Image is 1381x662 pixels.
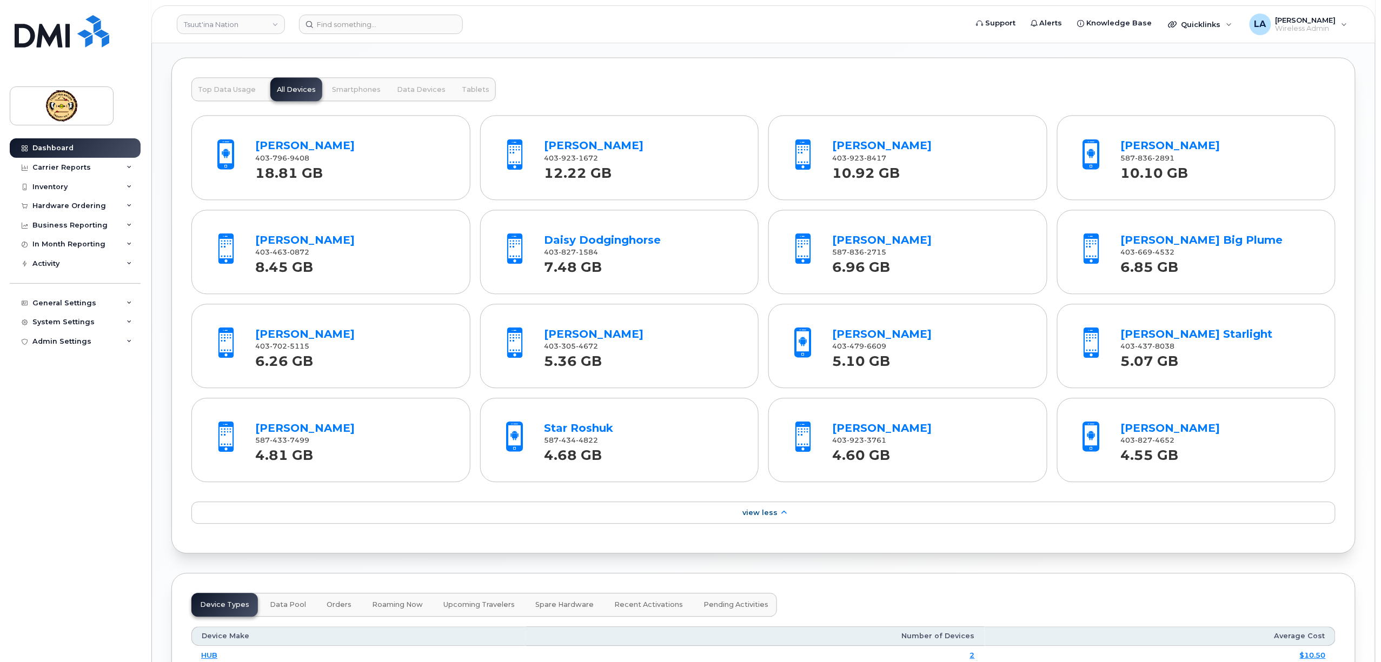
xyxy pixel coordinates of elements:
span: 923 [559,154,576,162]
span: 2891 [1153,154,1175,162]
a: 2 [970,651,975,659]
strong: 6.85 GB [1121,253,1179,275]
span: Wireless Admin [1276,24,1336,33]
span: Spare Hardware [535,600,594,609]
strong: 12.22 GB [544,159,612,181]
strong: 6.26 GB [256,347,314,369]
span: 403 [833,436,887,444]
a: [PERSON_NAME] [833,327,932,340]
strong: 4.68 GB [544,441,602,463]
span: 4822 [576,436,598,444]
span: 403 [256,154,310,162]
strong: 8.45 GB [256,253,314,275]
button: Smartphones [326,77,387,101]
button: Top Data Usage [191,77,262,101]
a: [PERSON_NAME] [1121,139,1220,152]
span: Pending Activities [703,600,768,609]
a: [PERSON_NAME] [833,422,932,434]
span: 587 [833,248,887,256]
span: 836 [1136,154,1153,162]
span: 437 [1136,342,1153,350]
span: 669 [1136,248,1153,256]
strong: 5.36 GB [544,347,602,369]
span: 463 [270,248,288,256]
span: Quicklinks [1181,20,1221,29]
th: Number of Devices [526,626,984,646]
a: [PERSON_NAME] [256,139,355,152]
span: 1584 [576,248,598,256]
span: 827 [1136,436,1153,444]
span: 403 [544,154,598,162]
span: 403 [1121,342,1175,350]
a: $10.50 [1300,651,1326,659]
button: Data Devices [390,77,452,101]
span: 9408 [288,154,310,162]
span: 827 [559,248,576,256]
strong: 5.10 GB [833,347,891,369]
span: Data Pool [270,600,306,609]
a: HUB [201,651,217,659]
span: 403 [544,342,598,350]
button: Tablets [455,77,496,101]
span: 6609 [865,342,887,350]
span: 403 [256,248,310,256]
a: [PERSON_NAME] [833,139,932,152]
a: Support [968,12,1023,34]
span: 587 [544,436,598,444]
span: 403 [256,342,310,350]
span: Tablets [462,85,489,94]
a: [PERSON_NAME] [833,233,932,246]
strong: 10.92 GB [833,159,900,181]
span: 0872 [288,248,310,256]
span: 403 [833,154,887,162]
strong: 4.81 GB [256,441,314,463]
span: 403 [1121,248,1175,256]
strong: 6.96 GB [833,253,891,275]
span: 3761 [865,436,887,444]
span: 433 [270,436,288,444]
a: Star Roshuk [544,422,613,434]
a: Alerts [1023,12,1070,34]
a: [PERSON_NAME] [256,233,355,246]
a: [PERSON_NAME] [544,139,643,152]
span: Recent Activations [614,600,683,609]
span: 7499 [288,436,310,444]
th: Average Cost [985,626,1336,646]
input: Find something... [299,15,463,34]
span: 923 [847,436,865,444]
span: Alerts [1040,18,1063,29]
strong: 10.10 GB [1121,159,1189,181]
a: Daisy Dodginghorse [544,233,661,246]
span: 434 [559,436,576,444]
div: Quicklinks [1161,14,1240,35]
span: 479 [847,342,865,350]
span: Knowledge Base [1087,18,1152,29]
span: 587 [256,436,310,444]
span: Top Data Usage [198,85,256,94]
a: [PERSON_NAME] [256,422,355,434]
span: 5115 [288,342,310,350]
span: 1672 [576,154,598,162]
a: [PERSON_NAME] [544,327,643,340]
span: 702 [270,342,288,350]
span: LA [1254,18,1266,31]
a: View Less [191,501,1336,524]
span: 4672 [576,342,598,350]
a: Knowledge Base [1070,12,1160,34]
span: 796 [270,154,288,162]
strong: 4.60 GB [833,441,891,463]
span: 8417 [865,154,887,162]
strong: 5.07 GB [1121,347,1179,369]
a: [PERSON_NAME] Starlight [1121,327,1273,340]
span: Roaming Now [372,600,423,609]
a: [PERSON_NAME] [256,327,355,340]
span: 923 [847,154,865,162]
a: Tsuut'ina Nation [177,15,285,34]
span: Support [985,18,1015,29]
span: 403 [544,248,598,256]
th: Device Make [191,626,526,646]
span: Upcoming Travelers [443,600,515,609]
span: 403 [833,342,887,350]
a: [PERSON_NAME] Big Plume [1121,233,1283,246]
span: Smartphones [332,85,381,94]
